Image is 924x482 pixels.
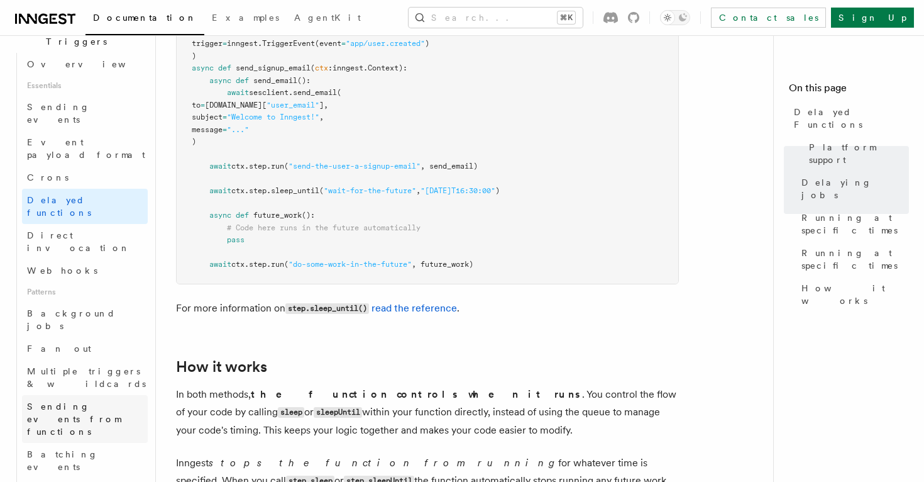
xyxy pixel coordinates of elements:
span: . [289,88,293,97]
a: Running at specific times [796,242,909,277]
span: trigger [192,39,223,48]
span: Running at specific times [801,211,909,237]
span: "send-the-user-a-signup-email" [289,162,421,171]
span: "do-some-work-in-the-future" [289,260,412,269]
a: Direct invocation [22,224,148,259]
span: (): [297,76,311,85]
a: Delayed Functions [789,101,909,136]
span: Delayed Functions [794,106,909,131]
a: How it works [176,358,267,376]
a: Batching events [22,443,148,478]
span: ) [192,52,196,60]
span: Webhooks [27,266,97,276]
a: Platform support [804,136,909,171]
span: , [319,113,324,121]
span: , future_work) [412,260,473,269]
a: Crons [22,166,148,189]
span: ( [311,64,315,72]
span: await [209,186,231,195]
p: In both methods, . You control the flow of your code by calling or within your function directly,... [176,386,679,439]
span: = [201,101,205,109]
span: sleep_until [271,186,319,195]
span: "app/user.created" [346,39,425,48]
code: sleep [278,407,304,418]
a: read the reference [371,302,457,314]
a: Sign Up [831,8,914,28]
span: = [223,113,227,121]
span: Events & Triggers [10,23,137,48]
span: run [271,260,284,269]
a: Documentation [85,4,204,35]
span: await [209,162,231,171]
h4: On this page [789,81,909,101]
a: AgentKit [287,4,368,34]
a: Event payload format [22,131,148,166]
span: future_work [253,211,302,220]
span: Overview [27,59,157,69]
span: ctx [231,162,245,171]
span: ( [284,260,289,269]
span: [DOMAIN_NAME][ [205,101,267,109]
a: How it works [796,277,909,312]
span: ctx [231,186,245,195]
span: Background jobs [27,308,116,331]
span: Delaying jobs [801,176,909,201]
span: await [209,260,231,269]
p: For more information on . [176,300,679,318]
span: step [249,260,267,269]
span: "wait-for-the-future" [324,186,416,195]
span: Essentials [22,76,148,96]
span: How it works [801,282,909,307]
a: Running at specific times [796,206,909,242]
span: ( [319,186,324,195]
span: "..." [227,125,249,134]
span: Crons [27,172,69,182]
span: : [328,64,333,72]
span: send_email [253,76,297,85]
span: step [249,186,267,195]
span: = [223,39,227,48]
span: "[DATE]T16:30:00" [421,186,495,195]
span: . [245,260,249,269]
span: async [209,211,231,220]
span: subject [192,113,223,121]
button: Search...⌘K [409,8,583,28]
span: run [271,162,284,171]
span: Batching events [27,449,98,472]
button: Toggle dark mode [660,10,690,25]
span: Event payload format [27,137,145,160]
span: Examples [212,13,279,23]
span: ctx [231,260,245,269]
span: to [192,101,201,109]
span: . [267,260,271,269]
span: . [245,162,249,171]
span: , [416,186,421,195]
code: step.sleep_until() [285,303,369,314]
a: Sending events from functions [22,395,148,443]
span: . [245,186,249,195]
span: Multiple triggers & wildcards [27,366,146,389]
span: Context): [368,64,407,72]
span: Patterns [22,282,148,302]
span: TriggerEvent [262,39,315,48]
span: sesclient [249,88,289,97]
code: sleepUntil [314,407,362,418]
span: def [218,64,231,72]
span: AgentKit [294,13,361,23]
span: ) [192,137,196,146]
span: async [192,64,214,72]
span: Fan out [27,344,91,354]
span: Delayed functions [27,195,91,218]
a: Examples [204,4,287,34]
a: Sending events [22,96,148,131]
span: , send_email) [421,162,478,171]
span: Running at specific times [801,247,909,272]
span: . [267,162,271,171]
span: async [209,76,231,85]
a: Multiple triggers & wildcards [22,360,148,395]
button: Events & Triggers [10,18,148,53]
strong: the function controls when it runs [251,388,582,400]
em: stops the function from running [209,457,558,469]
span: ctx [315,64,328,72]
span: ], [319,101,328,109]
